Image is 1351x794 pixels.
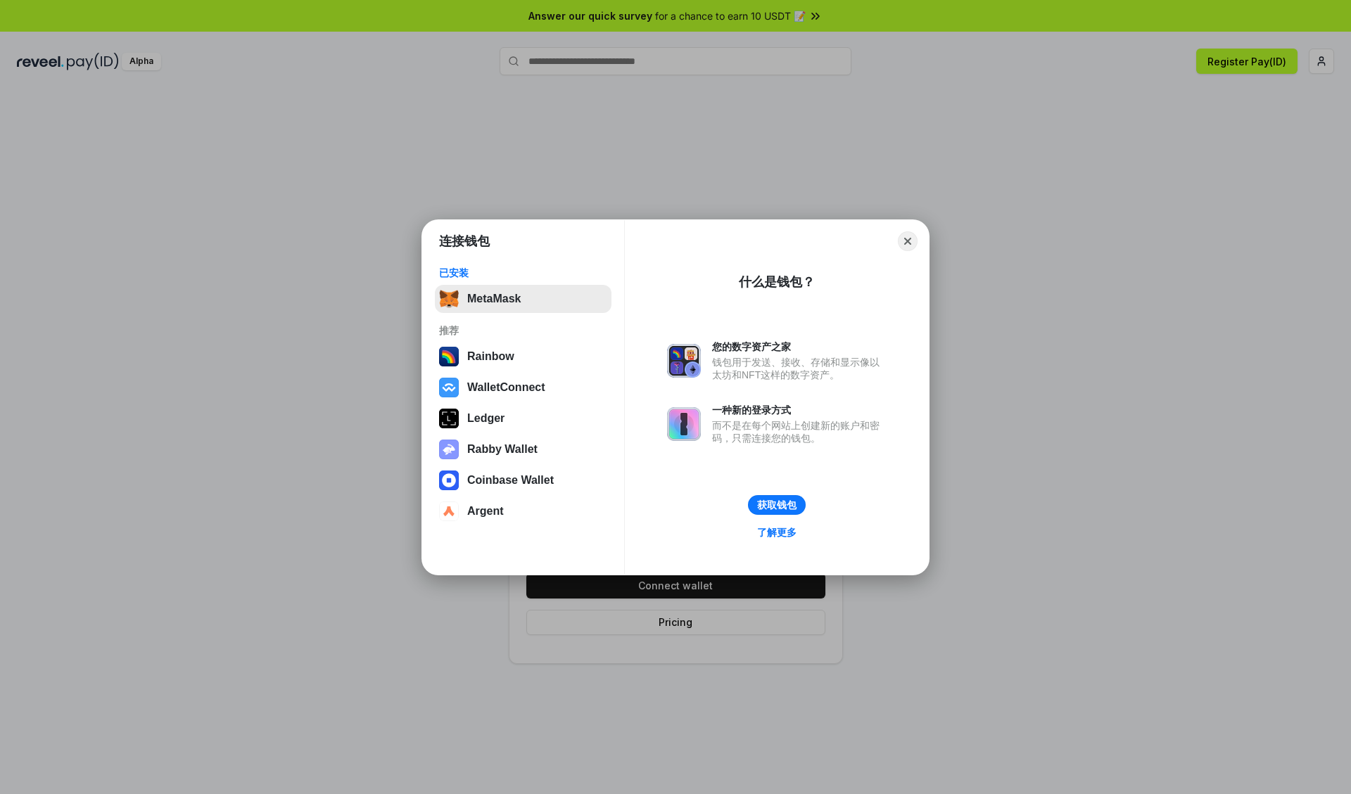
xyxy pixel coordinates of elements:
[712,419,887,444] div: 而不是在每个网站上创建新的账户和密码，只需连接您的钱包。
[439,501,459,521] img: svg+xml,%3Csvg%20width%3D%2228%22%20height%3D%2228%22%20viewBox%3D%220%200%2028%2028%22%20fill%3D...
[712,404,887,416] div: 一种新的登录方式
[435,497,611,525] button: Argent
[757,526,797,539] div: 了解更多
[757,499,797,511] div: 获取钱包
[435,342,611,371] button: Rainbow
[667,407,701,441] img: svg+xml,%3Csvg%20xmlns%3D%22http%3A%2F%2Fwww.w3.org%2F2000%2Fsvg%22%20fill%3D%22none%22%20viewBox...
[467,443,538,456] div: Rabby Wallet
[467,412,505,425] div: Ledger
[435,373,611,402] button: WalletConnect
[435,285,611,313] button: MetaMask
[439,440,459,459] img: svg+xml,%3Csvg%20xmlns%3D%22http%3A%2F%2Fwww.w3.org%2F2000%2Fsvg%22%20fill%3D%22none%22%20viewBox...
[739,274,815,290] div: 什么是钱包？
[439,470,459,490] img: svg+xml,%3Csvg%20width%3D%2228%22%20height%3D%2228%22%20viewBox%3D%220%200%2028%2028%22%20fill%3D...
[439,233,490,250] h1: 连接钱包
[898,231,918,251] button: Close
[467,474,554,487] div: Coinbase Wallet
[667,344,701,378] img: svg+xml,%3Csvg%20xmlns%3D%22http%3A%2F%2Fwww.w3.org%2F2000%2Fsvg%22%20fill%3D%22none%22%20viewBox...
[749,523,805,542] a: 了解更多
[439,347,459,366] img: svg+xml,%3Csvg%20width%3D%22120%22%20height%3D%22120%22%20viewBox%3D%220%200%20120%20120%22%20fil...
[439,289,459,309] img: svg+xml,%3Csvg%20fill%3D%22none%22%20height%3D%2233%22%20viewBox%3D%220%200%2035%2033%22%20width%...
[435,404,611,433] button: Ledger
[467,381,545,394] div: WalletConnect
[467,293,521,305] div: MetaMask
[439,324,607,337] div: 推荐
[435,435,611,463] button: Rabby Wallet
[439,409,459,428] img: svg+xml,%3Csvg%20xmlns%3D%22http%3A%2F%2Fwww.w3.org%2F2000%2Fsvg%22%20width%3D%2228%22%20height%3...
[712,340,887,353] div: 您的数字资产之家
[467,505,504,518] div: Argent
[467,350,514,363] div: Rainbow
[435,466,611,494] button: Coinbase Wallet
[748,495,806,515] button: 获取钱包
[712,356,887,381] div: 钱包用于发送、接收、存储和显示像以太坊和NFT这样的数字资产。
[439,378,459,397] img: svg+xml,%3Csvg%20width%3D%2228%22%20height%3D%2228%22%20viewBox%3D%220%200%2028%2028%22%20fill%3D...
[439,267,607,279] div: 已安装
